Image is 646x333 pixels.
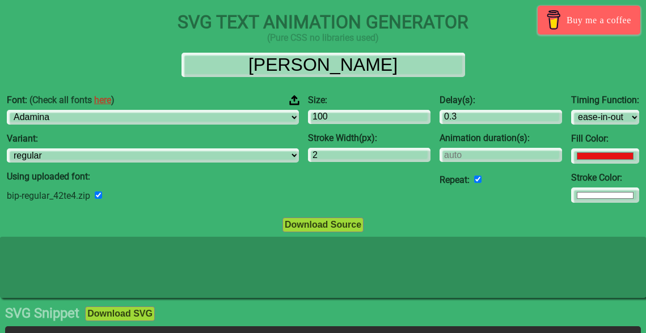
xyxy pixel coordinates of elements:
[308,133,430,143] label: Stroke Width(px):
[7,95,115,105] span: Font:
[308,110,430,124] input: 100
[440,148,562,162] input: auto
[440,110,562,124] input: 0.1s
[7,172,299,182] label: Using uploaded font:
[308,95,430,105] label: Size:
[571,173,639,183] label: Stroke Color:
[181,53,465,77] input: Input Text Here
[7,190,90,201] label: bip-regular_42te4.zip
[95,191,102,199] input: Remove font
[544,10,564,29] img: Buy me a coffee
[474,176,482,183] input: auto
[440,133,562,143] label: Animation duration(s):
[29,95,115,105] span: (Check all fonts )
[440,95,562,105] label: Delay(s):
[571,95,639,105] label: Timing Function:
[538,6,640,35] a: Buy me a coffee
[571,134,639,144] label: Fill Color:
[440,174,470,185] label: Repeat:
[289,95,299,106] img: Upload your font
[308,148,430,162] input: 2px
[5,306,79,322] h2: SVG Snippet
[94,95,111,105] a: here
[282,217,364,232] button: Download Source
[85,306,155,321] button: Download SVG
[7,134,299,144] label: Variant:
[567,10,631,30] span: Buy me a coffee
